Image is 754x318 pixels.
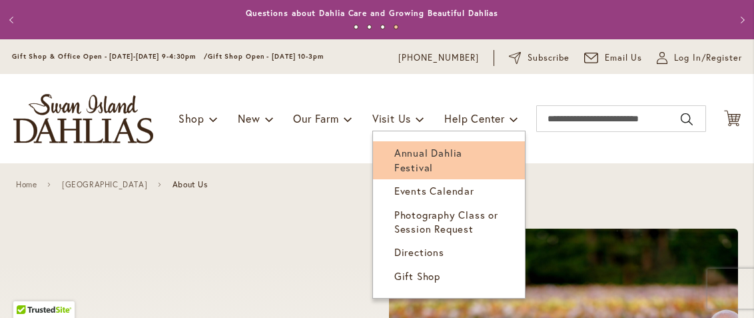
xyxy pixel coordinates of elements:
[16,180,37,189] a: Home
[62,180,147,189] a: [GEOGRAPHIC_DATA]
[179,111,204,125] span: Shop
[380,25,385,29] button: 3 of 4
[394,184,474,197] span: Events Calendar
[208,52,324,61] span: Gift Shop Open - [DATE] 10-3pm
[173,180,208,189] span: About Us
[394,269,440,283] span: Gift Shop
[394,245,444,259] span: Directions
[509,51,569,65] a: Subscribe
[394,208,498,235] span: Photography Class or Session Request
[246,8,498,18] a: Questions about Dahlia Care and Growing Beautiful Dahlias
[13,94,153,143] a: store logo
[12,52,208,61] span: Gift Shop & Office Open - [DATE]-[DATE] 9-4:30pm /
[293,111,338,125] span: Our Farm
[605,51,643,65] span: Email Us
[674,51,742,65] span: Log In/Register
[444,111,505,125] span: Help Center
[398,51,479,65] a: [PHONE_NUMBER]
[657,51,742,65] a: Log In/Register
[238,111,260,125] span: New
[727,7,754,33] button: Next
[394,146,462,173] span: Annual Dahlia Festival
[394,25,398,29] button: 4 of 4
[584,51,643,65] a: Email Us
[367,25,372,29] button: 2 of 4
[354,25,358,29] button: 1 of 4
[528,51,569,65] span: Subscribe
[372,111,411,125] span: Visit Us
